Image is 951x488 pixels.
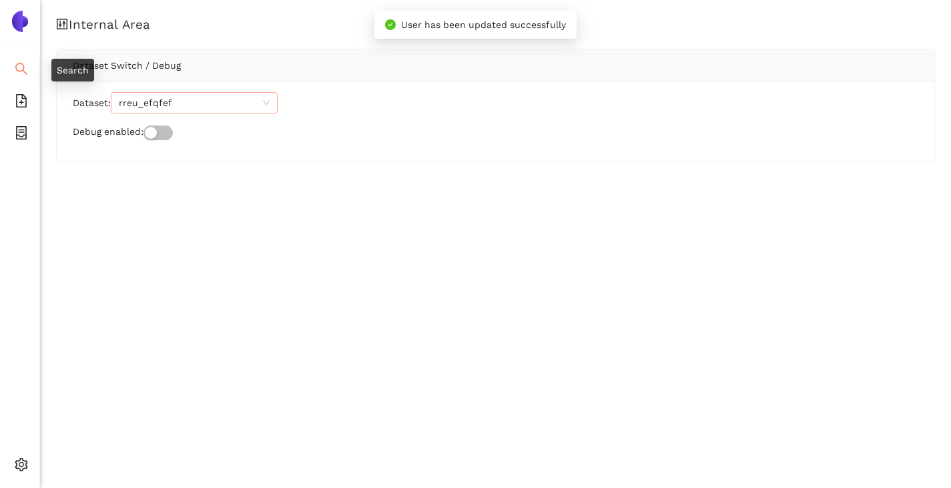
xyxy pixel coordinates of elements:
span: control [56,18,69,31]
div: Dataset: [73,92,918,113]
div: Search [51,59,94,81]
span: setting [15,453,28,480]
span: check-circle [385,19,396,30]
span: search [15,57,28,84]
span: container [15,121,28,148]
div: Dataset Switch / Debug [73,50,918,81]
h1: Internal Area [56,16,935,33]
span: file-add [15,89,28,116]
span: rreu_efqfef [119,93,270,113]
span: User has been updated successfully [401,19,566,30]
img: Logo [9,11,31,32]
div: Debug enabled: [73,124,918,140]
